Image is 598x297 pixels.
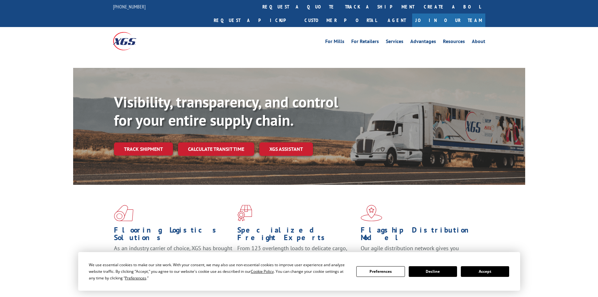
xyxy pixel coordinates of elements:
h1: Specialized Freight Experts [237,226,356,245]
a: Services [386,39,403,46]
span: Preferences [125,275,146,281]
span: Our agile distribution network gives you nationwide inventory management on demand. [361,245,476,259]
b: Visibility, transparency, and control for your entire supply chain. [114,92,338,130]
button: Accept [461,266,509,277]
button: Preferences [356,266,405,277]
a: About [472,39,485,46]
img: xgs-icon-flagship-distribution-model-red [361,205,382,221]
a: Agent [381,14,412,27]
div: Cookie Consent Prompt [78,252,520,291]
span: Cookie Policy [251,269,274,274]
h1: Flooring Logistics Solutions [114,226,233,245]
a: Customer Portal [300,14,381,27]
img: xgs-icon-total-supply-chain-intelligence-red [114,205,133,221]
img: xgs-icon-focused-on-flooring-red [237,205,252,221]
a: Advantages [410,39,436,46]
a: Resources [443,39,465,46]
a: XGS ASSISTANT [259,142,313,156]
a: For Retailers [351,39,379,46]
a: Join Our Team [412,14,485,27]
span: As an industry carrier of choice, XGS has brought innovation and dedication to flooring logistics... [114,245,232,267]
button: Decline [409,266,457,277]
a: Track shipment [114,142,173,156]
h1: Flagship Distribution Model [361,226,479,245]
div: We use essential cookies to make our site work. With your consent, we may also use non-essential ... [89,261,349,281]
p: From 123 overlength loads to delicate cargo, our experienced staff knows the best way to move you... [237,245,356,272]
a: Calculate transit time [178,142,254,156]
a: For Mills [325,39,344,46]
a: Request a pickup [209,14,300,27]
a: [PHONE_NUMBER] [113,3,146,10]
